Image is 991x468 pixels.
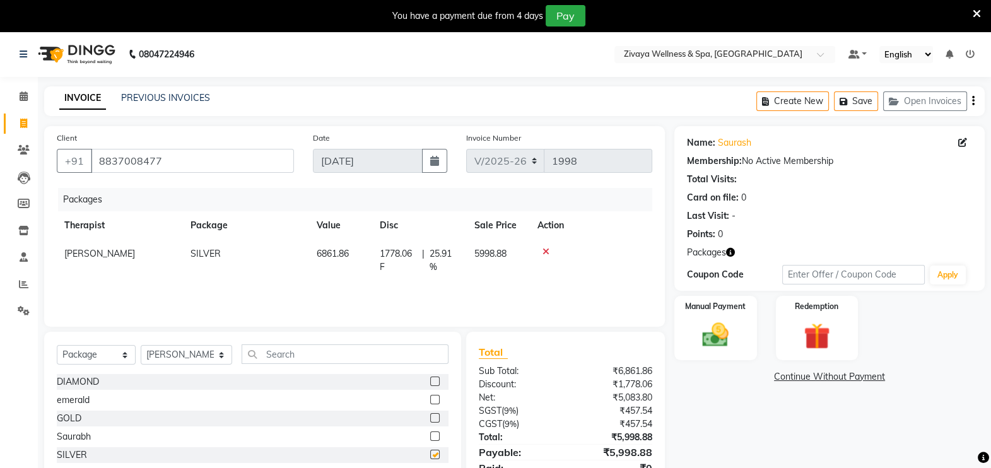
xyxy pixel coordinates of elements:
th: Value [309,211,372,240]
span: 1778.06 F [380,247,417,274]
img: logo [32,37,119,72]
div: Points: [687,228,715,241]
a: PREVIOUS INVOICES [121,92,210,103]
span: 9% [505,419,517,429]
div: No Active Membership [687,155,972,168]
input: Search [242,344,449,364]
span: [PERSON_NAME] [64,248,135,259]
div: Packages [58,188,662,211]
div: ₹457.54 [566,404,662,418]
div: ( ) [469,418,566,431]
a: Saurash [718,136,751,149]
button: Create New [756,91,829,111]
div: ₹5,998.88 [566,431,662,444]
label: Redemption [795,301,838,312]
div: ₹6,861.86 [566,365,662,378]
label: Invoice Number [466,132,521,144]
div: Payable: [469,445,566,460]
button: +91 [57,149,92,173]
label: Client [57,132,77,144]
button: Save [834,91,878,111]
div: emerald [57,394,90,407]
div: ₹1,778.06 [566,378,662,391]
th: Disc [372,211,467,240]
div: - [732,209,736,223]
span: 5998.88 [474,248,507,259]
th: Therapist [57,211,183,240]
th: Action [530,211,652,240]
div: SILVER [57,448,87,462]
div: ( ) [469,404,566,418]
div: Sub Total: [469,365,566,378]
div: Last Visit: [687,209,729,223]
div: Saurabh [57,430,91,443]
button: Open Invoices [883,91,967,111]
span: Packages [687,246,726,259]
div: 0 [741,191,746,204]
span: SGST [479,405,501,416]
div: DIAMOND [57,375,99,389]
label: Date [313,132,330,144]
div: Net: [469,391,566,404]
span: Total [479,346,508,359]
div: You have a payment due from 4 days [392,9,543,23]
div: Total Visits: [687,173,737,186]
span: | [422,247,425,274]
label: Manual Payment [685,301,746,312]
img: _cash.svg [694,320,737,350]
div: Coupon Code [687,268,782,281]
div: Name: [687,136,715,149]
a: Continue Without Payment [677,370,982,383]
div: 0 [718,228,723,241]
input: Search by Name/Mobile/Email/Code [91,149,294,173]
button: Apply [930,266,966,284]
div: ₹5,998.88 [566,445,662,460]
th: Sale Price [467,211,530,240]
b: 08047224946 [139,37,194,72]
div: ₹457.54 [566,418,662,431]
span: 9% [504,406,516,416]
div: Card on file: [687,191,739,204]
div: Discount: [469,378,566,391]
a: INVOICE [59,87,106,110]
div: Membership: [687,155,742,168]
span: 6861.86 [317,248,349,259]
button: Pay [546,5,585,26]
div: Total: [469,431,566,444]
span: 25.91 % [430,247,459,274]
div: GOLD [57,412,81,425]
input: Enter Offer / Coupon Code [782,265,925,284]
div: ₹5,083.80 [566,391,662,404]
img: _gift.svg [795,320,838,353]
span: SILVER [191,248,221,259]
span: CGST [479,418,502,430]
th: Package [183,211,309,240]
